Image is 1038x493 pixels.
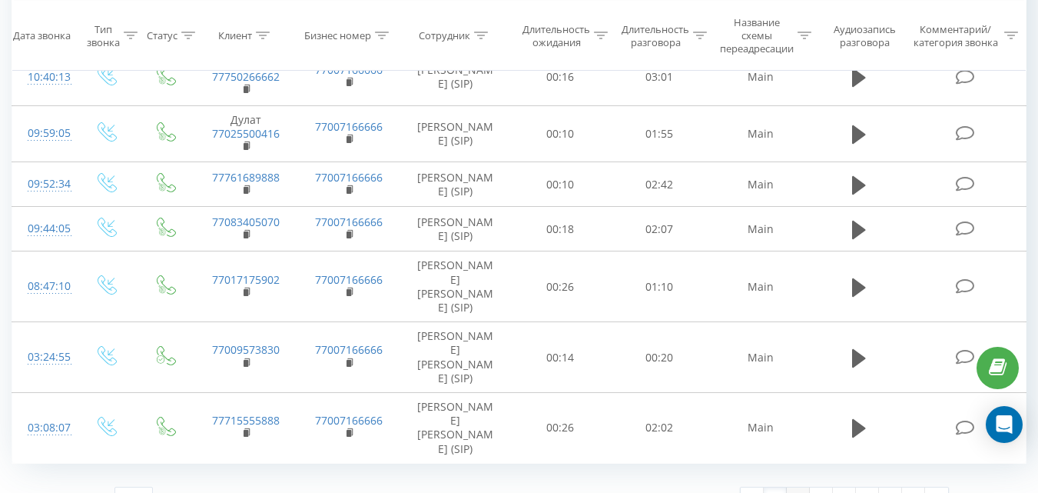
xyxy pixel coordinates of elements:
td: 02:07 [610,207,709,251]
td: Ержан [194,48,297,105]
div: Длительность ожидания [522,22,590,48]
td: 00:20 [610,322,709,393]
div: Название схемы переадресации [720,16,794,55]
a: 77007166666 [315,342,383,357]
td: 03:01 [610,48,709,105]
td: 00:16 [511,48,610,105]
td: [PERSON_NAME] (SIP) [400,207,511,251]
td: [PERSON_NAME] [PERSON_NAME] (SIP) [400,322,511,393]
div: Аудиозапись разговора [826,22,904,48]
td: 01:10 [610,251,709,322]
td: [PERSON_NAME] (SIP) [400,162,511,207]
td: Дулат [194,105,297,162]
div: Длительность разговора [622,22,689,48]
a: 77007166666 [315,215,383,229]
td: Main [709,105,812,162]
td: [PERSON_NAME] [PERSON_NAME] (SIP) [400,392,511,463]
div: Статус [147,29,177,42]
td: [PERSON_NAME] (SIP) [400,105,511,162]
div: Тип звонка [87,22,120,48]
td: 00:26 [511,251,610,322]
td: Main [709,392,812,463]
td: 02:02 [610,392,709,463]
div: 09:52:34 [28,169,60,199]
td: [PERSON_NAME] (SIP) [400,48,511,105]
div: Комментарий/категория звонка [910,22,1000,48]
td: Main [709,48,812,105]
div: 10:40:13 [28,62,60,92]
a: 77007166666 [315,272,383,287]
div: 03:24:55 [28,342,60,372]
td: Main [709,207,812,251]
div: 08:47:10 [28,271,60,301]
td: [PERSON_NAME] [PERSON_NAME] (SIP) [400,251,511,322]
td: Main [709,162,812,207]
div: Дата звонка [13,29,71,42]
td: 00:26 [511,392,610,463]
div: Бизнес номер [304,29,371,42]
a: 77007166666 [315,413,383,428]
a: 77017175902 [212,272,280,287]
td: 00:18 [511,207,610,251]
a: 77750266662 [212,69,280,84]
td: Main [709,251,812,322]
div: Сотрудник [419,29,470,42]
div: 03:08:07 [28,413,60,443]
a: 77083405070 [212,215,280,229]
td: 00:10 [511,105,610,162]
td: 01:55 [610,105,709,162]
a: 77715555888 [212,413,280,428]
a: 77025500416 [212,126,280,141]
div: Open Intercom Messenger [986,406,1023,443]
div: Клиент [218,29,252,42]
div: 09:59:05 [28,118,60,148]
td: 00:10 [511,162,610,207]
a: 77007166666 [315,170,383,185]
div: 09:44:05 [28,214,60,244]
td: 00:14 [511,322,610,393]
a: 77761689888 [212,170,280,185]
td: Main [709,322,812,393]
a: 77007166666 [315,119,383,134]
td: 02:42 [610,162,709,207]
a: 77009573830 [212,342,280,357]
